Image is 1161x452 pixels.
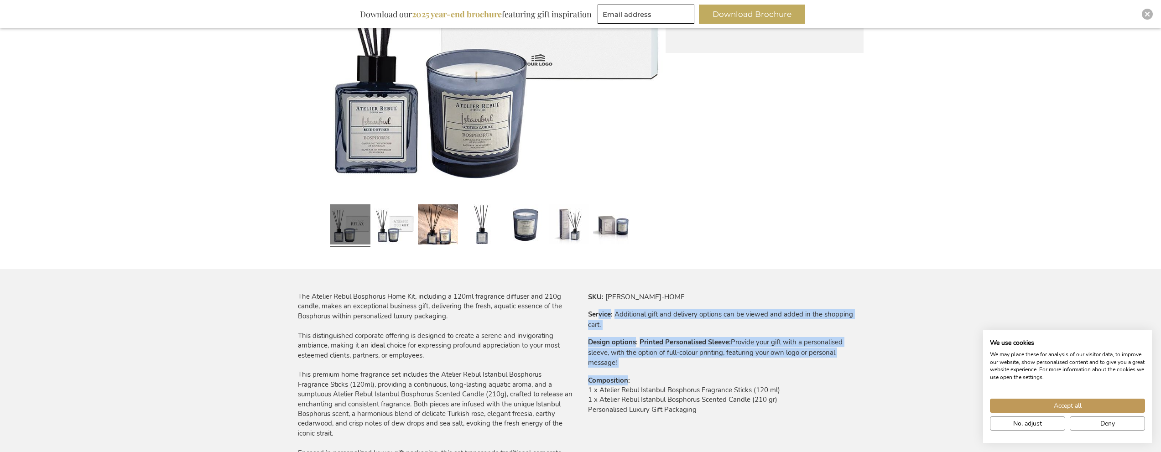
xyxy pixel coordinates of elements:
p: We may place these for analysis of our visitor data, to improve our website, show personalised co... [990,351,1145,381]
a: Atelier Rebul Bosphorus Home Kit [418,201,458,251]
span: Accept all [1054,401,1082,410]
span: No, adjust [1013,419,1042,428]
td: 1 x Atelier Rebul Istanbul Bosphorus Fragrance Sticks (120 ml) 1 x Atelier Rebul Istanbul Bosphor... [588,385,864,419]
span: Deny [1100,419,1115,428]
div: Download our featuring gift inspiration [356,5,596,24]
input: Email address [598,5,694,24]
button: Accept all cookies [990,399,1145,413]
strong: Printed Personalised Sleeve: [640,338,731,347]
a: Atelier Rebul Bosphorus Home Kit [549,201,589,251]
img: Close [1145,11,1150,17]
form: marketing offers and promotions [598,5,697,26]
h2: We use cookies [990,339,1145,347]
a: Atelier Rebul Bosphorus Home Kit [330,201,370,251]
a: Atelier Rebul Bosphorus Home Kit [462,201,502,251]
button: Adjust cookie preferences [990,416,1065,431]
button: Deny all cookies [1070,416,1145,431]
div: Close [1142,9,1153,20]
a: Atelier Rebul Bosphorus Home Kit [593,201,633,251]
a: Atelier Rebul Bosphorus Home Kit [505,201,546,251]
button: Download Brochure [699,5,805,24]
b: 2025 year-end brochure [412,9,502,20]
a: Atelier Rebul Bosphorus Home Kit [374,201,414,251]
